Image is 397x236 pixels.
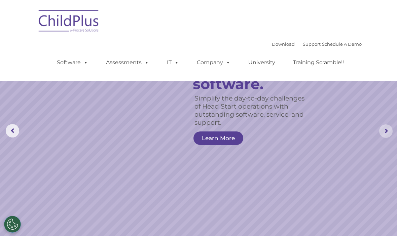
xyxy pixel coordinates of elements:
[303,41,321,47] a: Support
[194,94,311,127] rs-layer: Simplify the day-to-day challenges of Head Start operations with outstanding software, service, a...
[242,56,282,69] a: University
[160,56,186,69] a: IT
[35,5,103,39] img: ChildPlus by Procare Solutions
[193,131,243,145] a: Learn More
[4,216,21,233] button: Cookies Settings
[99,56,156,69] a: Assessments
[286,56,351,69] a: Training Scramble!!
[322,41,362,47] a: Schedule A Demo
[190,56,237,69] a: Company
[272,41,295,47] a: Download
[272,41,362,47] font: |
[50,56,95,69] a: Software
[193,46,317,91] rs-layer: The ORIGINAL Head Start software.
